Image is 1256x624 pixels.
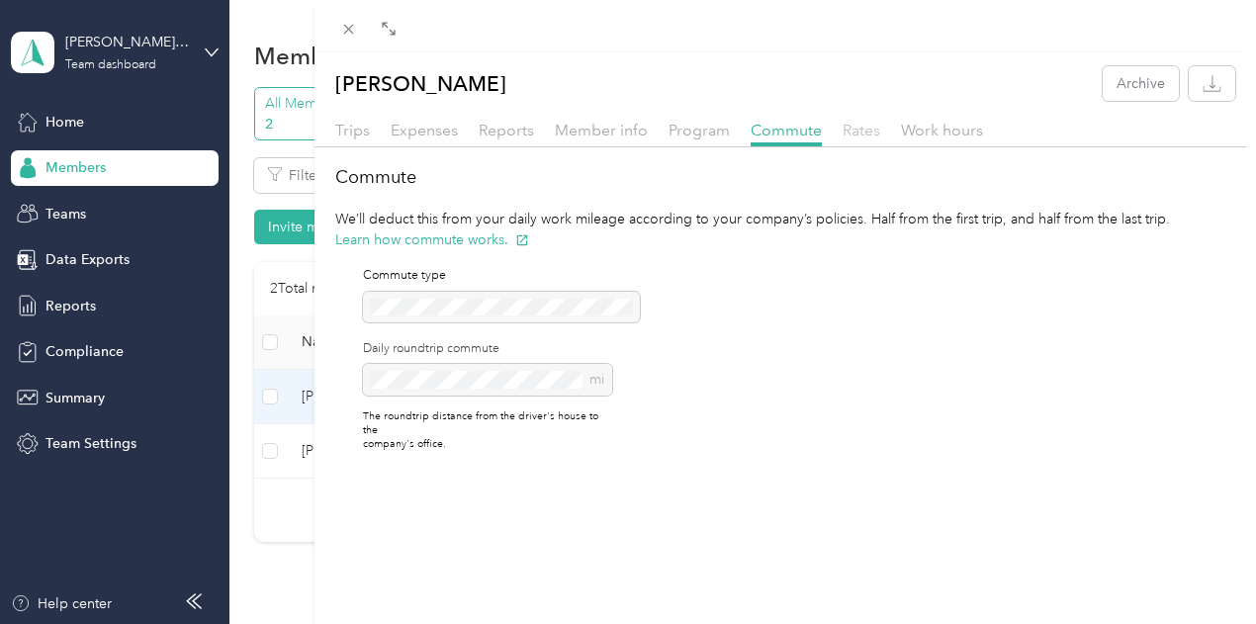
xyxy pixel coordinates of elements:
[363,340,612,358] label: Daily roundtrip commute
[391,121,458,139] span: Expenses
[335,121,370,139] span: Trips
[669,121,730,139] span: Program
[479,121,534,139] span: Reports
[843,121,880,139] span: Rates
[363,409,612,451] p: The roundtrip distance from the driver's house to the company's office.
[901,121,983,139] span: Work hours
[1145,513,1256,624] iframe: Everlance-gr Chat Button Frame
[335,209,1236,250] p: We’ll deduct this from your daily work mileage according to your company’s policies. Half from th...
[335,164,1236,191] h2: Commute
[1103,66,1179,101] button: Archive
[555,121,648,139] span: Member info
[335,229,529,250] button: Learn how commute works.
[751,121,822,139] span: Commute
[335,66,506,101] p: [PERSON_NAME]
[363,267,612,285] p: Commute type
